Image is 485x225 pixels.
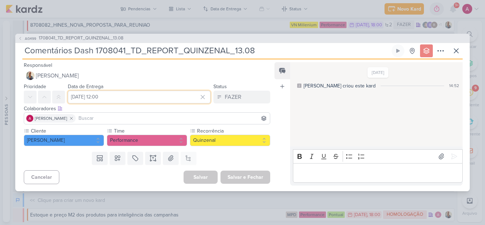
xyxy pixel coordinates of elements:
input: Buscar [77,114,268,123]
button: [PERSON_NAME] [24,135,104,146]
label: Responsável [24,62,52,68]
span: [PERSON_NAME] [36,71,79,80]
label: Cliente [30,127,104,135]
button: AG499 1708041_TD_REPORT_QUINZENAL_13.08 [18,35,124,42]
div: [PERSON_NAME] criou este kard [304,82,376,90]
input: Select a date [68,91,211,103]
label: Time [113,127,187,135]
img: Alessandra Gomes [26,115,33,122]
input: Kard Sem Título [22,44,390,57]
div: FAZER [225,93,241,101]
button: FAZER [213,91,270,103]
label: Recorrência [196,127,270,135]
div: Colaboradores [24,105,270,112]
label: Data de Entrega [68,84,103,90]
span: AG499 [24,36,37,41]
span: [PERSON_NAME] [35,115,67,122]
div: 14:52 [449,82,459,89]
button: Quinzenal [190,135,270,146]
div: Editor editing area: main [293,163,463,183]
label: Status [213,84,227,90]
label: Prioridade [24,84,46,90]
button: Cancelar [24,170,59,184]
img: Iara Santos [26,71,34,80]
span: 1708041_TD_REPORT_QUINZENAL_13.08 [39,35,124,42]
div: Editor toolbar [293,149,463,163]
button: Performance [107,135,187,146]
button: [PERSON_NAME] [24,69,270,82]
div: Ligar relógio [395,48,401,54]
